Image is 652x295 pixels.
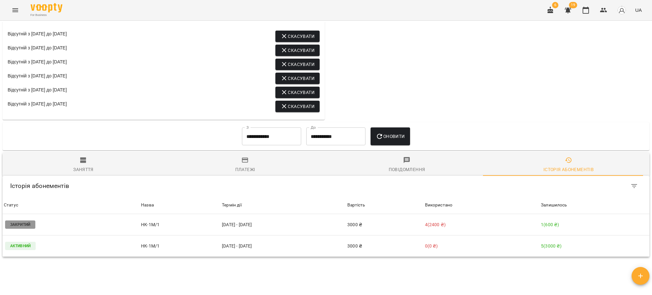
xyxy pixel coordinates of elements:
[425,221,539,228] p: 4 ( 2400 ₴ )
[141,221,219,228] p: НК-1М/1
[541,201,567,209] div: Залишилось
[221,235,346,257] td: [DATE] - [DATE]
[425,201,453,209] div: Використано
[221,214,346,235] td: [DATE] - [DATE]
[280,75,315,82] span: Скасувати
[141,243,219,249] p: НК-1М/1
[617,6,626,15] img: avatar_s.png
[4,201,138,209] span: Статус
[389,166,425,173] div: Повідомлення
[541,221,648,228] p: 1 ( 600 ₴ )
[8,87,67,98] div: Відсутній з [DATE] до [DATE]
[280,32,315,40] span: Скасувати
[541,201,648,209] span: Залишилось
[347,201,365,209] div: Sort
[275,59,320,70] button: Скасувати
[73,166,94,173] div: Заняття
[541,243,648,249] p: 5 ( 3000 ₴ )
[633,4,644,16] button: UA
[31,13,62,17] span: For Business
[10,181,348,191] h6: Історія абонементів
[275,31,320,42] button: Скасувати
[280,61,315,68] span: Скасувати
[141,201,154,209] div: Назва
[376,133,405,140] span: Оновити
[346,235,423,257] td: 3000 ₴
[346,214,423,235] td: 3000 ₴
[141,201,154,209] div: Sort
[8,59,67,70] div: Відсутній з [DATE] до [DATE]
[31,3,62,12] img: Voopty Logo
[235,166,255,173] div: Платежі
[371,127,410,145] button: Оновити
[635,7,642,13] span: UA
[8,101,67,112] div: Відсутній з [DATE] до [DATE]
[275,45,320,56] button: Скасувати
[627,178,642,194] button: Filter Table
[4,201,18,209] div: Sort
[3,176,649,196] div: Table Toolbar
[425,201,539,209] span: Використано
[347,201,422,209] span: Вартість
[541,201,567,209] div: Sort
[280,103,315,110] span: Скасувати
[569,2,577,8] span: 19
[8,3,23,18] button: Menu
[543,166,594,173] div: Історія абонементів
[552,2,558,8] span: 6
[280,89,315,96] span: Скасувати
[275,87,320,98] button: Скасувати
[275,101,320,112] button: Скасувати
[8,31,67,42] div: Відсутній з [DATE] до [DATE]
[8,73,67,84] div: Відсутній з [DATE] до [DATE]
[280,47,315,54] span: Скасувати
[425,243,539,249] p: 0 ( 0 ₴ )
[425,201,453,209] div: Sort
[141,201,219,209] span: Назва
[275,73,320,84] button: Скасувати
[5,220,35,229] p: Закритий
[347,201,365,209] div: Вартість
[222,201,345,209] div: Термін дії
[8,45,67,56] div: Відсутній з [DATE] до [DATE]
[5,242,36,250] p: Активний
[4,201,18,209] div: Статус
